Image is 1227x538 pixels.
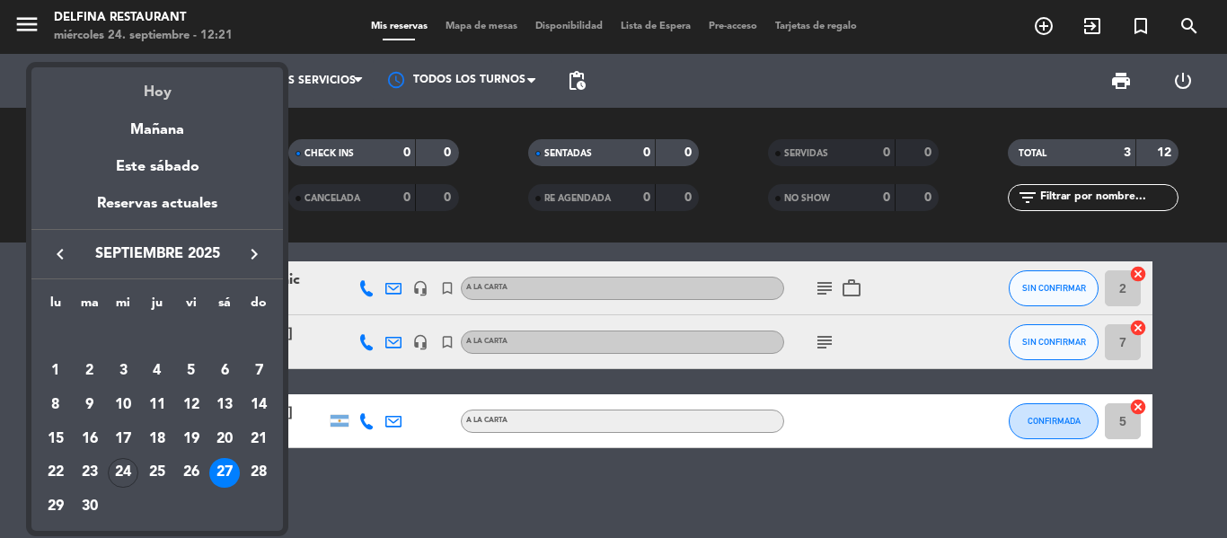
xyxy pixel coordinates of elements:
[39,355,73,389] td: 1 de septiembre de 2025
[40,458,71,489] div: 22
[75,424,105,454] div: 16
[174,456,208,490] td: 26 de septiembre de 2025
[142,458,172,489] div: 25
[106,293,140,321] th: miércoles
[75,356,105,386] div: 2
[108,356,138,386] div: 3
[243,458,274,489] div: 28
[174,355,208,389] td: 5 de septiembre de 2025
[40,390,71,420] div: 8
[39,456,73,490] td: 22 de septiembre de 2025
[75,458,105,489] div: 23
[108,424,138,454] div: 17
[40,491,71,522] div: 29
[243,356,274,386] div: 7
[106,422,140,456] td: 17 de septiembre de 2025
[176,458,207,489] div: 26
[106,355,140,389] td: 3 de septiembre de 2025
[73,293,107,321] th: martes
[108,458,138,489] div: 24
[73,489,107,524] td: 30 de septiembre de 2025
[106,388,140,422] td: 10 de septiembre de 2025
[140,388,174,422] td: 11 de septiembre de 2025
[39,489,73,524] td: 29 de septiembre de 2025
[243,390,274,420] div: 14
[31,142,283,192] div: Este sábado
[140,293,174,321] th: jueves
[40,356,71,386] div: 1
[140,456,174,490] td: 25 de septiembre de 2025
[238,243,270,266] button: keyboard_arrow_right
[243,243,265,265] i: keyboard_arrow_right
[142,424,172,454] div: 18
[49,243,71,265] i: keyboard_arrow_left
[242,456,276,490] td: 28 de septiembre de 2025
[176,424,207,454] div: 19
[242,388,276,422] td: 14 de septiembre de 2025
[76,243,238,266] span: septiembre 2025
[174,293,208,321] th: viernes
[242,293,276,321] th: domingo
[208,456,243,490] td: 27 de septiembre de 2025
[31,192,283,229] div: Reservas actuales
[140,422,174,456] td: 18 de septiembre de 2025
[209,356,240,386] div: 6
[73,422,107,456] td: 16 de septiembre de 2025
[39,388,73,422] td: 8 de septiembre de 2025
[73,456,107,490] td: 23 de septiembre de 2025
[242,422,276,456] td: 21 de septiembre de 2025
[106,456,140,490] td: 24 de septiembre de 2025
[39,422,73,456] td: 15 de septiembre de 2025
[209,458,240,489] div: 27
[75,390,105,420] div: 9
[142,390,172,420] div: 11
[208,388,243,422] td: 13 de septiembre de 2025
[209,424,240,454] div: 20
[208,422,243,456] td: 20 de septiembre de 2025
[108,390,138,420] div: 10
[242,355,276,389] td: 7 de septiembre de 2025
[73,355,107,389] td: 2 de septiembre de 2025
[39,293,73,321] th: lunes
[209,390,240,420] div: 13
[174,422,208,456] td: 19 de septiembre de 2025
[142,356,172,386] div: 4
[176,356,207,386] div: 5
[73,388,107,422] td: 9 de septiembre de 2025
[208,293,243,321] th: sábado
[39,321,276,355] td: SEP.
[40,424,71,454] div: 15
[75,491,105,522] div: 30
[31,67,283,104] div: Hoy
[243,424,274,454] div: 21
[44,243,76,266] button: keyboard_arrow_left
[176,390,207,420] div: 12
[174,388,208,422] td: 12 de septiembre de 2025
[208,355,243,389] td: 6 de septiembre de 2025
[140,355,174,389] td: 4 de septiembre de 2025
[31,105,283,142] div: Mañana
